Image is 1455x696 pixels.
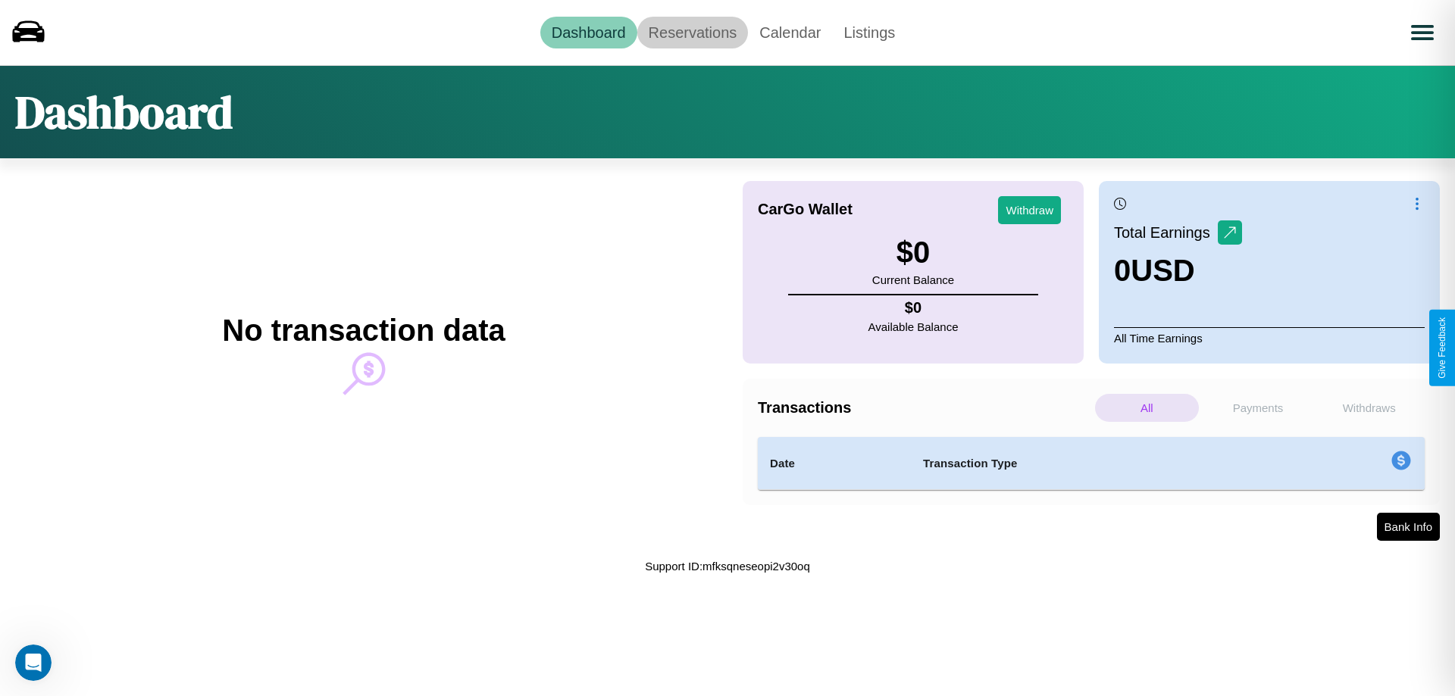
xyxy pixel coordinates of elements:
[15,645,52,681] iframe: Intercom live chat
[758,437,1425,490] table: simple table
[637,17,749,48] a: Reservations
[770,454,899,473] h4: Date
[1114,327,1425,348] p: All Time Earnings
[868,317,959,337] p: Available Balance
[758,399,1091,417] h4: Transactions
[222,314,505,348] h2: No transaction data
[1437,317,1447,379] div: Give Feedback
[923,454,1267,473] h4: Transaction Type
[832,17,906,48] a: Listings
[1401,11,1444,54] button: Open menu
[868,299,959,317] h4: $ 0
[872,270,954,290] p: Current Balance
[758,201,853,218] h4: CarGo Wallet
[748,17,832,48] a: Calendar
[1317,394,1421,422] p: Withdraws
[1095,394,1199,422] p: All
[998,196,1061,224] button: Withdraw
[1377,513,1440,541] button: Bank Info
[15,81,233,143] h1: Dashboard
[1206,394,1310,422] p: Payments
[1114,219,1218,246] p: Total Earnings
[645,556,810,576] p: Support ID: mfksqneseopi2v30oq
[872,236,954,270] h3: $ 0
[540,17,637,48] a: Dashboard
[1114,254,1242,288] h3: 0 USD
